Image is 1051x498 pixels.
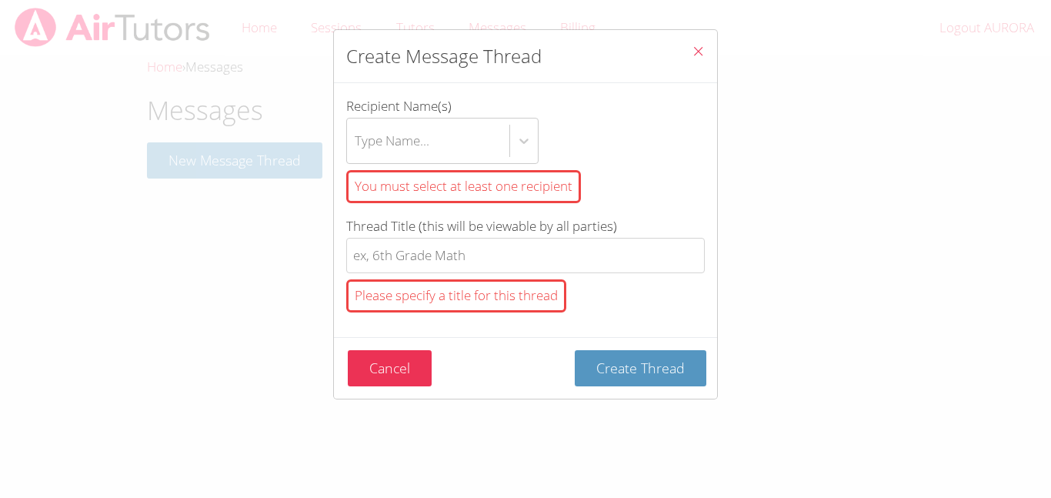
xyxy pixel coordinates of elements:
input: Recipient Name(s)Type Name...You must select at least one recipient [355,123,356,159]
button: Close [679,30,717,77]
div: Please specify a title for this thread [346,279,566,313]
div: Type Name... [355,129,429,152]
span: Create Thread [596,359,685,377]
h2: Create Message Thread [346,42,542,70]
button: Create Thread [575,350,706,386]
span: Thread Title (this will be viewable by all parties) [346,217,617,235]
span: Recipient Name(s) [346,97,452,115]
button: Cancel [348,350,432,386]
input: Thread Title (this will be viewable by all parties)Please specify a title for this thread [346,238,705,274]
div: You must select at least one recipient [346,170,581,203]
